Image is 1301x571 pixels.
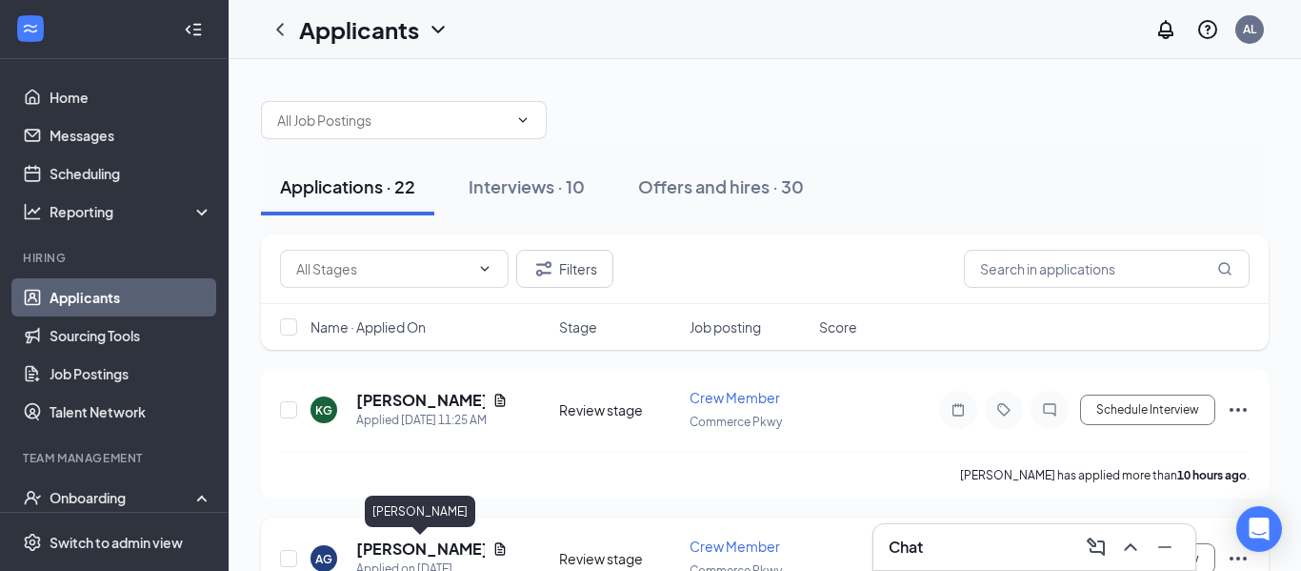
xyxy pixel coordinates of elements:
[23,202,42,221] svg: Analysis
[296,258,470,279] input: All Stages
[50,316,212,355] a: Sourcing Tools
[23,450,209,466] div: Team Management
[960,467,1250,483] p: [PERSON_NAME] has applied more than .
[50,116,212,154] a: Messages
[21,19,40,38] svg: WorkstreamLogo
[469,174,585,198] div: Interviews · 10
[1150,532,1180,562] button: Minimize
[315,402,332,418] div: KG
[50,202,213,221] div: Reporting
[638,174,804,198] div: Offers and hires · 30
[1080,395,1215,425] button: Schedule Interview
[477,261,492,276] svg: ChevronDown
[1081,532,1111,562] button: ComposeMessage
[365,496,475,527] div: [PERSON_NAME]
[889,537,923,558] h3: Chat
[492,393,508,408] svg: Document
[50,154,212,193] a: Scheduling
[1236,506,1282,552] div: Open Intercom Messenger
[964,250,1250,288] input: Search in applications
[315,551,332,567] div: AG
[516,250,613,288] button: Filter Filters
[1227,398,1250,421] svg: Ellipses
[1154,18,1177,41] svg: Notifications
[1196,18,1219,41] svg: QuestionInfo
[559,549,678,568] div: Review stage
[23,488,42,507] svg: UserCheck
[1177,468,1247,482] b: 10 hours ago
[532,257,555,280] svg: Filter
[690,538,780,555] span: Crew Member
[992,402,1015,418] svg: Tag
[690,389,780,406] span: Crew Member
[310,317,426,336] span: Name · Applied On
[1115,532,1146,562] button: ChevronUp
[356,390,485,411] h5: [PERSON_NAME]
[1227,547,1250,570] svg: Ellipses
[184,20,203,39] svg: Collapse
[1038,402,1061,418] svg: ChatInactive
[1217,261,1232,276] svg: MagnifyingGlass
[50,78,212,116] a: Home
[515,112,530,128] svg: ChevronDown
[50,533,183,552] div: Switch to admin view
[280,174,415,198] div: Applications · 22
[299,13,419,46] h1: Applicants
[427,18,450,41] svg: ChevronDown
[1153,536,1176,559] svg: Minimize
[50,393,212,431] a: Talent Network
[356,539,485,560] h5: [PERSON_NAME]
[356,411,508,430] div: Applied [DATE] 11:25 AM
[1085,536,1108,559] svg: ComposeMessage
[269,18,291,41] svg: ChevronLeft
[947,402,970,418] svg: Note
[690,415,782,429] span: Commerce Pkwy
[492,541,508,557] svg: Document
[1243,21,1256,37] div: AL
[1119,536,1142,559] svg: ChevronUp
[23,533,42,552] svg: Settings
[690,317,761,336] span: Job posting
[559,317,597,336] span: Stage
[277,110,508,131] input: All Job Postings
[50,488,196,507] div: Onboarding
[559,400,678,419] div: Review stage
[819,317,857,336] span: Score
[23,250,209,266] div: Hiring
[50,278,212,316] a: Applicants
[50,355,212,393] a: Job Postings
